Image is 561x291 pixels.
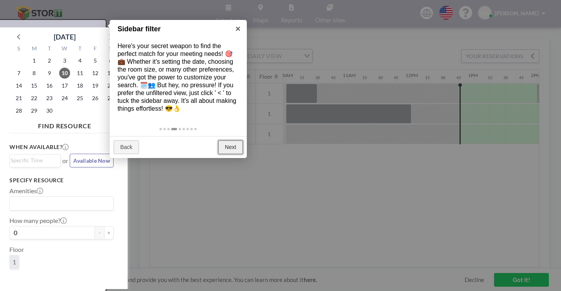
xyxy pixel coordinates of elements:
[118,24,227,34] h1: Sidebar filter
[114,140,139,154] a: Back
[218,140,243,154] a: Next
[110,34,247,120] div: Here's your secret weapon to find the perfect match for your meeting needs! 🎯💼 Whether it's setti...
[104,226,114,239] button: +
[229,20,247,38] a: ×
